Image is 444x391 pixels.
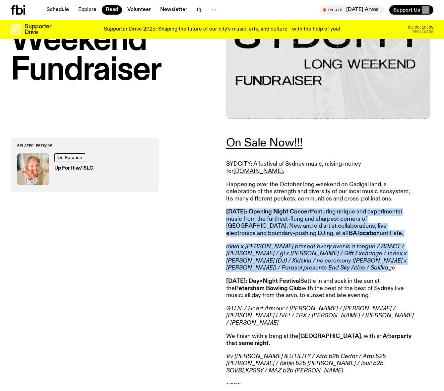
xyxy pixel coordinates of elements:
button: Support Us [389,5,433,15]
a: baby slcOn RotationUp For It w/ SLC [17,153,153,185]
img: baby slc [17,153,49,185]
h3: Supporter Drive [25,24,51,35]
p: We finish with a bang at the , with an . [226,333,417,347]
p: Settle in and soak in the sun at the with the best of the best of Sydney live music; all day from... [226,278,417,299]
a: Read [102,5,122,15]
h3: Up For It w/ SLC [54,166,94,171]
a: Explore [74,5,100,15]
strong: [DATE]: Day>Night Festival [226,278,300,284]
em: akka x [PERSON_NAME] present 'every river is a tongue' / BRACT / [PERSON_NAME] / gi x [PERSON_NAM... [226,244,407,271]
span: Support Us [393,7,420,13]
button: On Air[DATE] Arvos [320,5,384,15]
p: ~~~~ [226,381,417,388]
strong: [DATE]: Opening Night Concert [226,209,312,215]
strong: TBA location [345,230,380,236]
a: Volunteer [123,5,155,15]
p: featuring unique and experimental music from the furthest-flung and sharpest corners of [GEOGRAPH... [226,208,417,237]
span: 03:08:10:09 [408,26,433,29]
strong: Afterparty that same night [226,333,412,347]
em: G.U.N. / Heart Armour / [PERSON_NAME] / [PERSON_NAME] / [PERSON_NAME] LIVE! / TBX / [PERSON_NAME]... [226,306,414,326]
a: [DOMAIN_NAME]. [233,168,284,174]
p: Supporter Drive 2025: Shaping the future of our city’s music, arts, and culture - with the help o... [104,27,340,33]
p: Happening over the October long weekend on Gadigal land, a celebration of the strength and divers... [226,181,417,203]
strong: Petersham Bowling Club [235,285,302,291]
a: On Sale Now!!! [226,137,303,149]
h3: Related Episode [17,144,153,148]
a: Schedule [42,5,73,15]
p: SYDCITY: A festival of Sydney music, raising money for [226,161,417,175]
a: Newsletter [156,5,191,15]
em: Vv [PERSON_NAME] & UTILITY / Atro b2b Cedar / Attu b2b [PERSON_NAME] / Ketjki b2b [PERSON_NAME] /... [226,353,386,374]
strong: [GEOGRAPHIC_DATA] [298,333,361,339]
span: Remaining [412,30,433,34]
